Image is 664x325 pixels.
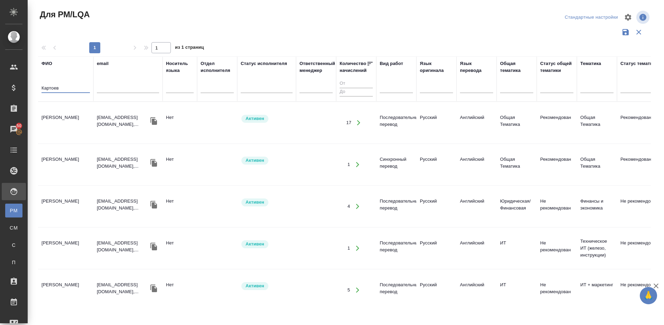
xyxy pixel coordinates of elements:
span: 50 [12,122,26,129]
td: Не рекомендован [537,278,577,302]
div: Количество начислений [340,60,367,74]
div: Носитель языка [166,60,194,74]
p: [EMAIL_ADDRESS][DOMAIN_NAME],... [97,240,149,253]
td: Английский [456,278,497,302]
td: Нет [163,236,197,260]
span: Настроить таблицу [620,9,636,26]
div: Ответственный менеджер [299,60,335,74]
p: Активен [246,199,264,206]
div: 1 [348,245,350,252]
div: Статус тематики [620,60,658,67]
span: П [9,259,19,266]
td: Последовательный перевод [376,194,416,219]
div: Рядовой исполнитель: назначай с учетом рейтинга [241,198,293,207]
div: Статус исполнителя [241,60,287,67]
div: ФИО [41,60,52,67]
a: PM [5,204,22,217]
button: Открыть работы [350,199,365,214]
div: Рядовой исполнитель: назначай с учетом рейтинга [241,281,293,291]
div: Рядовой исполнитель: назначай с учетом рейтинга [241,240,293,249]
td: Последовательный перевод [376,236,416,260]
div: Рядовой исполнитель: назначай с учетом рейтинга [241,156,293,165]
button: 🙏 [640,287,657,304]
td: Последовательный перевод [376,111,416,135]
td: Английский [456,111,497,135]
td: Синхронный перевод [376,152,416,177]
input: До [340,88,373,96]
td: Русский [416,111,456,135]
span: Посмотреть информацию [636,11,651,24]
div: split button [563,12,620,23]
button: Скопировать [149,116,159,126]
p: Активен [246,241,264,248]
button: Сохранить фильтры [619,26,632,39]
td: Английский [456,236,497,260]
td: ИТ [497,278,537,302]
a: 50 [2,121,26,138]
td: ИТ [497,236,537,260]
td: Русский [416,152,456,177]
div: Рядовой исполнитель: назначай с учетом рейтинга [241,114,293,123]
a: С [5,238,22,252]
td: Рекомендован [537,111,577,135]
p: [EMAIL_ADDRESS][DOMAIN_NAME],... [97,281,149,295]
button: Скопировать [149,199,159,210]
a: П [5,256,22,269]
td: [PERSON_NAME] [38,236,93,260]
td: Рекомендован [537,152,577,177]
td: Техническое ИТ (железо, инструкции) [577,234,617,262]
td: Юридическая/Финансовая [497,194,537,219]
td: Последовательный перевод [376,278,416,302]
td: [PERSON_NAME] [38,152,93,177]
button: Скопировать [149,241,159,252]
td: ИТ + маркетинг [577,278,617,302]
button: Скопировать [149,158,159,168]
td: [PERSON_NAME] [38,194,93,219]
span: CM [9,224,19,231]
td: [PERSON_NAME] [38,278,93,302]
button: Открыть работы [350,241,365,256]
td: Нет [163,111,197,135]
button: Открыть работы [350,158,365,172]
td: Русский [416,236,456,260]
span: С [9,242,19,249]
td: Нет [163,194,197,219]
td: Общая Тематика [577,111,617,135]
div: Язык оригинала [420,60,453,74]
div: Статус общей тематики [540,60,573,74]
td: Английский [456,194,497,219]
span: из 1 страниц [175,43,204,53]
div: 4 [348,203,350,210]
td: Не рекомендован [537,194,577,219]
td: Русский [416,278,456,302]
td: Общая Тематика [497,111,537,135]
p: [EMAIL_ADDRESS][DOMAIN_NAME],... [97,114,149,128]
div: 1 [348,161,350,168]
button: Сбросить фильтры [632,26,645,39]
input: От [340,80,373,88]
button: Открыть работы [350,283,365,297]
td: Не рекомендован [537,236,577,260]
p: Активен [246,157,264,164]
div: 5 [348,287,350,294]
td: Английский [456,152,497,177]
button: Открыть работы [352,116,366,130]
td: Русский [416,194,456,219]
p: Активен [246,282,264,289]
div: Общая тематика [500,60,533,74]
td: [PERSON_NAME] [38,111,93,135]
p: Активен [246,115,264,122]
td: Нет [163,278,197,302]
span: 🙏 [643,288,654,303]
td: Общая Тематика [497,152,537,177]
div: Тематика [580,60,601,67]
div: 17 [346,119,351,126]
div: email [97,60,109,67]
button: Скопировать [149,283,159,294]
a: CM [5,221,22,235]
span: Для PM/LQA [38,9,90,20]
p: [EMAIL_ADDRESS][DOMAIN_NAME],... [97,156,149,170]
td: Финансы и экономика [577,194,617,219]
span: PM [9,207,19,214]
p: [EMAIL_ADDRESS][DOMAIN_NAME],... [97,198,149,212]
